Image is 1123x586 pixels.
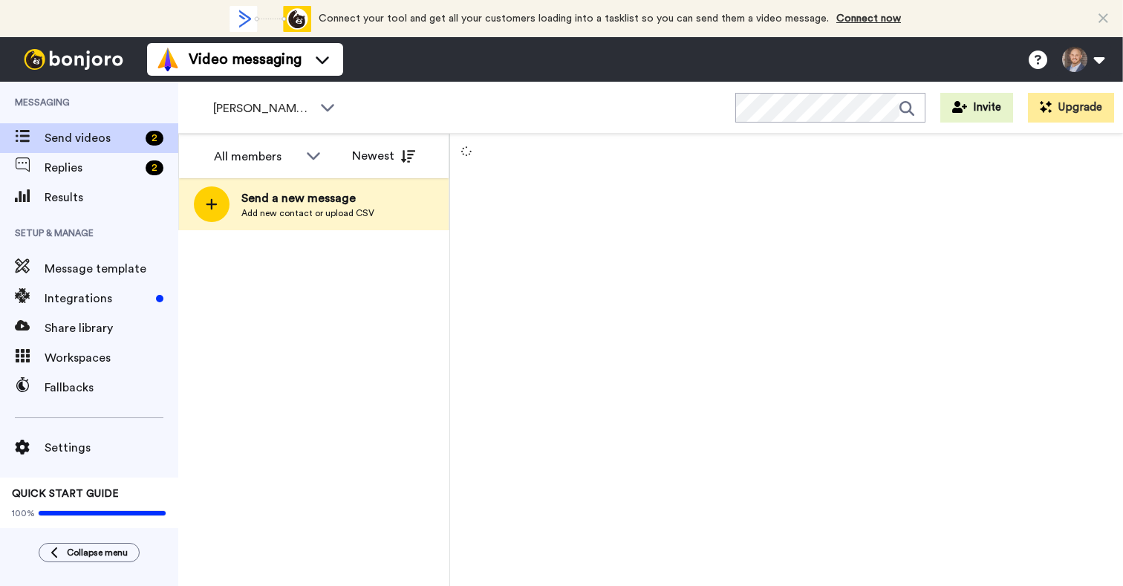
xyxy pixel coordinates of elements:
[45,260,178,278] span: Message template
[189,49,302,70] span: Video messaging
[341,141,426,171] button: Newest
[45,129,140,147] span: Send videos
[12,489,119,499] span: QUICK START GUIDE
[241,207,374,219] span: Add new contact or upload CSV
[836,13,901,24] a: Connect now
[214,148,299,166] div: All members
[940,93,1013,123] button: Invite
[45,290,150,307] span: Integrations
[146,160,163,175] div: 2
[45,189,178,206] span: Results
[39,543,140,562] button: Collapse menu
[156,48,180,71] img: vm-color.svg
[45,159,140,177] span: Replies
[45,379,178,397] span: Fallbacks
[213,100,313,117] span: [PERSON_NAME]'s Workspace
[12,507,35,519] span: 100%
[45,349,178,367] span: Workspaces
[45,439,178,457] span: Settings
[146,131,163,146] div: 2
[18,49,129,70] img: bj-logo-header-white.svg
[241,189,374,207] span: Send a new message
[1028,93,1114,123] button: Upgrade
[230,6,311,32] div: animation
[67,547,128,559] span: Collapse menu
[319,13,829,24] span: Connect your tool and get all your customers loading into a tasklist so you can send them a video...
[45,319,178,337] span: Share library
